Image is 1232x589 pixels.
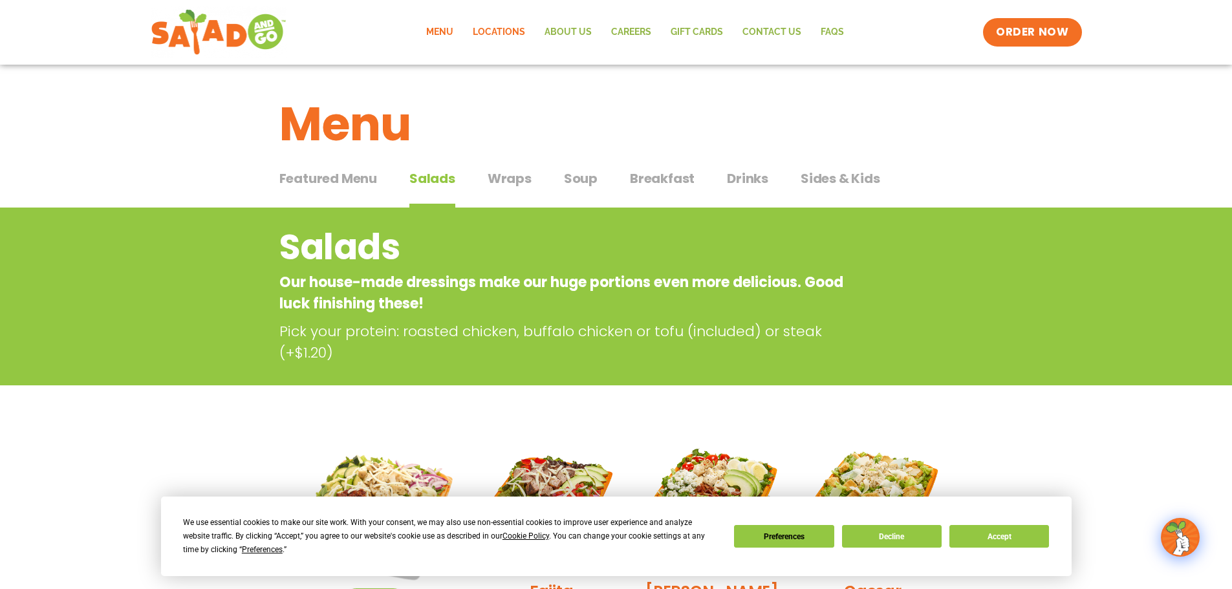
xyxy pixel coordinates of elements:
h1: Menu [279,89,953,159]
span: Wraps [488,169,532,188]
a: Locations [463,17,535,47]
a: GIFT CARDS [661,17,733,47]
img: Product photo for Caesar Salad [802,429,943,570]
span: Featured Menu [279,169,377,188]
img: Product photo for Cobb Salad [642,429,783,570]
p: Pick your protein: roasted chicken, buffalo chicken or tofu (included) or steak (+$1.20) [279,321,855,363]
span: Salads [409,169,455,188]
div: Tabbed content [279,164,953,208]
div: Cookie Consent Prompt [161,497,1072,576]
span: Preferences [242,545,283,554]
span: Soup [564,169,598,188]
h2: Salads [279,221,849,273]
nav: Menu [416,17,854,47]
a: FAQs [811,17,854,47]
img: Product photo for Fajita Salad [481,429,621,570]
a: ORDER NOW [983,18,1081,47]
a: About Us [535,17,601,47]
button: Accept [949,525,1049,548]
span: ORDER NOW [996,25,1068,40]
button: Decline [842,525,942,548]
button: Preferences [734,525,834,548]
span: Drinks [727,169,768,188]
div: We use essential cookies to make our site work. With your consent, we may also use non-essential ... [183,516,719,557]
a: Menu [416,17,463,47]
a: Contact Us [733,17,811,47]
img: wpChatIcon [1162,519,1198,555]
span: Breakfast [630,169,695,188]
a: Careers [601,17,661,47]
img: new-SAG-logo-768×292 [151,6,287,58]
span: Cookie Policy [503,531,549,541]
p: Our house-made dressings make our huge portions even more delicious. Good luck finishing these! [279,272,849,314]
span: Sides & Kids [801,169,880,188]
